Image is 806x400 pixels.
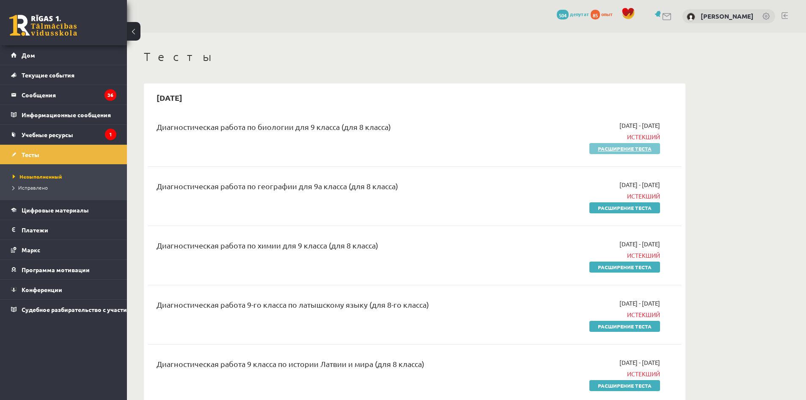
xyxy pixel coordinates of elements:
font: Истекший [627,370,660,378]
a: Информационные сообщения1 [11,105,116,124]
font: [DATE] - [DATE] [619,299,660,307]
font: Расширение теста [598,323,652,330]
font: Текущие события [22,71,74,79]
a: 504 депутат [557,11,589,17]
font: Программа мотивации [22,266,90,273]
a: 85 опыт [591,11,617,17]
font: Исправлено [18,184,48,191]
a: Цифровые материалы [11,200,116,220]
font: 504 [559,12,567,19]
font: Тесты [144,50,214,63]
font: Диагностическая работа по биологии для 9 класса (для 8 класса) [157,122,391,131]
font: Расширение теста [598,204,652,211]
font: Маркс [22,246,40,254]
font: Истекший [627,311,660,318]
font: 36 [107,91,113,98]
font: [DATE] - [DATE] [619,121,660,129]
font: депутат [570,11,589,17]
a: Текущие события [11,65,116,85]
font: Информационные сообщения [22,111,111,119]
font: Диагностическая работа по географии для 9а класса (для 8 класса) [157,182,398,190]
font: Расширение теста [598,264,652,270]
font: Конференции [22,286,62,293]
a: Сообщения36 [11,85,116,105]
a: Конференции [11,280,116,299]
font: 1 [109,131,112,138]
img: Кирилл Мезит [687,13,695,21]
a: Тесты [11,145,116,164]
font: Судебное разбирательство с участием [PERSON_NAME] [22,306,185,313]
font: Невыполненный [19,173,62,180]
font: Истекший [627,251,660,259]
a: Программа мотивации [11,260,116,279]
font: Расширение теста [598,382,652,389]
a: Рижская 1-я средняя школа заочного обучения [9,15,77,36]
font: [DATE] - [DATE] [619,359,660,366]
font: Учебные ресурсы [22,131,73,138]
a: Дом [11,45,116,65]
font: Диагностическая работа по химии для 9 класса (для 8 класса) [157,241,378,250]
font: Цифровые материалы [22,206,89,214]
font: Платежи [22,226,48,234]
font: опыт [601,11,613,17]
font: [DATE] - [DATE] [619,181,660,188]
a: [PERSON_NAME] [701,12,754,20]
a: Платежи [11,220,116,240]
a: Исправлено [13,184,118,191]
font: Расширение теста [598,145,652,152]
a: Расширение теста [589,202,660,213]
font: Истекший [627,192,660,200]
font: [DATE] [157,93,182,102]
font: Дом [22,51,35,59]
font: Истекший [627,133,660,141]
a: Учебные ресурсы [11,125,116,144]
a: Судебное разбирательство с участием [PERSON_NAME] [11,300,116,319]
a: Невыполненный [13,173,118,180]
font: [DATE] - [DATE] [619,240,660,248]
a: Расширение теста [589,321,660,332]
font: Диагностическая работа 9-го класса по латышскому языку (для 8-го класса) [157,300,429,309]
a: Маркс [11,240,116,259]
font: 85 [593,12,598,19]
a: Расширение теста [589,380,660,391]
font: Тесты [22,151,39,158]
a: Расширение теста [589,143,660,154]
font: Диагностическая работа 9 класса по истории Латвии и мира (для 8 класса) [157,359,424,368]
a: Расширение теста [589,262,660,273]
font: Сообщения [22,91,56,99]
